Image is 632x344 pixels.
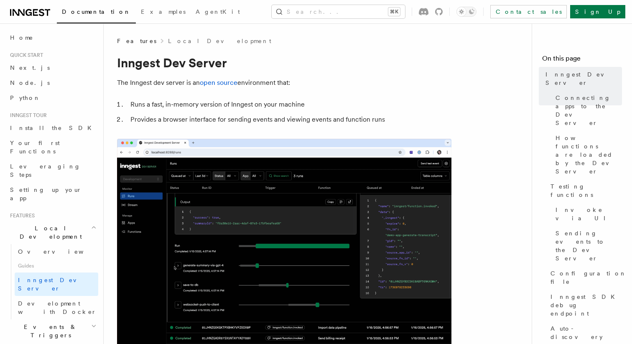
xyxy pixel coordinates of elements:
span: Features [7,212,35,219]
a: Python [7,90,98,105]
span: Leveraging Steps [10,163,81,178]
a: Testing functions [547,179,622,202]
span: Overview [18,248,104,255]
a: AgentKit [191,3,245,23]
a: Your first Functions [7,135,98,159]
h1: Inngest Dev Server [117,55,451,70]
span: Invoke via UI [556,206,622,222]
kbd: ⌘K [388,8,400,16]
span: Inngest SDK debug endpoint [550,293,622,318]
a: Overview [15,244,98,259]
span: Auto-discovery [550,324,622,341]
span: Home [10,33,33,42]
p: The Inngest dev server is an environment that: [117,77,451,89]
span: Node.js [10,79,50,86]
span: Inngest Dev Server [18,277,89,292]
li: Provides a browser interface for sending events and viewing events and function runs [128,114,451,125]
span: Sending events to the Dev Server [556,229,622,262]
a: Setting up your app [7,182,98,206]
span: Development with Docker [18,300,97,315]
h4: On this page [542,54,622,67]
a: Home [7,30,98,45]
a: Inngest SDK debug endpoint [547,289,622,321]
span: Configuration file [550,269,627,286]
a: Development with Docker [15,296,98,319]
a: Install the SDK [7,120,98,135]
span: Inngest tour [7,112,47,119]
a: Examples [136,3,191,23]
a: Local Development [168,37,271,45]
a: Node.js [7,75,98,90]
span: Events & Triggers [7,323,91,339]
a: Connecting apps to the Dev Server [552,90,622,130]
span: Features [117,37,156,45]
span: Quick start [7,52,43,59]
span: Local Development [7,224,91,241]
a: Inngest Dev Server [542,67,622,90]
span: Install the SDK [10,125,97,131]
a: Configuration file [547,266,622,289]
span: Next.js [10,64,50,71]
a: Contact sales [490,5,567,18]
span: How functions are loaded by the Dev Server [556,134,622,176]
a: Sending events to the Dev Server [552,226,622,266]
span: Setting up your app [10,186,82,201]
button: Events & Triggers [7,319,98,343]
a: Leveraging Steps [7,159,98,182]
a: Invoke via UI [552,202,622,226]
span: Python [10,94,41,101]
span: Connecting apps to the Dev Server [556,94,622,127]
span: Guides [15,259,98,273]
button: Search...⌘K [272,5,405,18]
span: AgentKit [196,8,240,15]
a: open source [200,79,237,87]
span: Testing functions [550,182,622,199]
span: Documentation [62,8,131,15]
a: Next.js [7,60,98,75]
span: Your first Functions [10,140,60,155]
span: Examples [141,8,186,15]
div: Local Development [7,244,98,319]
a: How functions are loaded by the Dev Server [552,130,622,179]
button: Toggle dark mode [456,7,477,17]
button: Local Development [7,221,98,244]
a: Inngest Dev Server [15,273,98,296]
li: Runs a fast, in-memory version of Inngest on your machine [128,99,451,110]
a: Sign Up [570,5,625,18]
span: Inngest Dev Server [545,70,622,87]
a: Documentation [57,3,136,23]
